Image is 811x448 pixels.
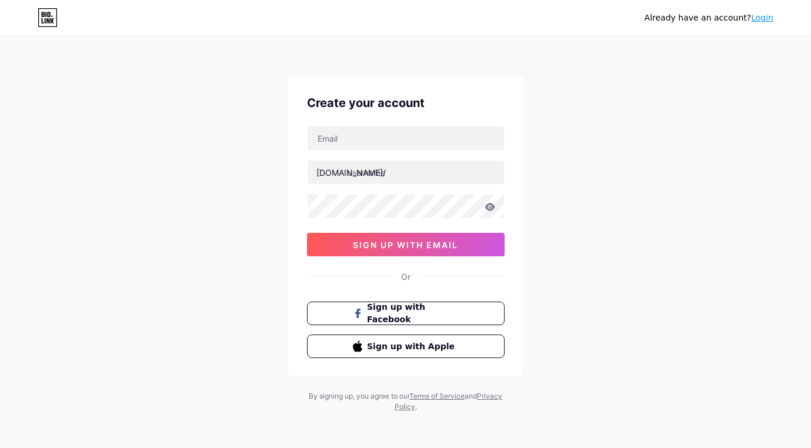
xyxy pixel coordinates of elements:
[308,161,504,184] input: username
[307,94,505,112] div: Create your account
[307,335,505,358] button: Sign up with Apple
[751,13,773,22] a: Login
[316,166,386,179] div: [DOMAIN_NAME]/
[307,233,505,256] button: sign up with email
[367,301,458,326] span: Sign up with Facebook
[409,392,465,400] a: Terms of Service
[645,12,773,24] div: Already have an account?
[308,126,504,150] input: Email
[367,340,458,353] span: Sign up with Apple
[353,240,458,250] span: sign up with email
[401,270,410,283] div: Or
[306,391,506,412] div: By signing up, you agree to our and .
[307,302,505,325] button: Sign up with Facebook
